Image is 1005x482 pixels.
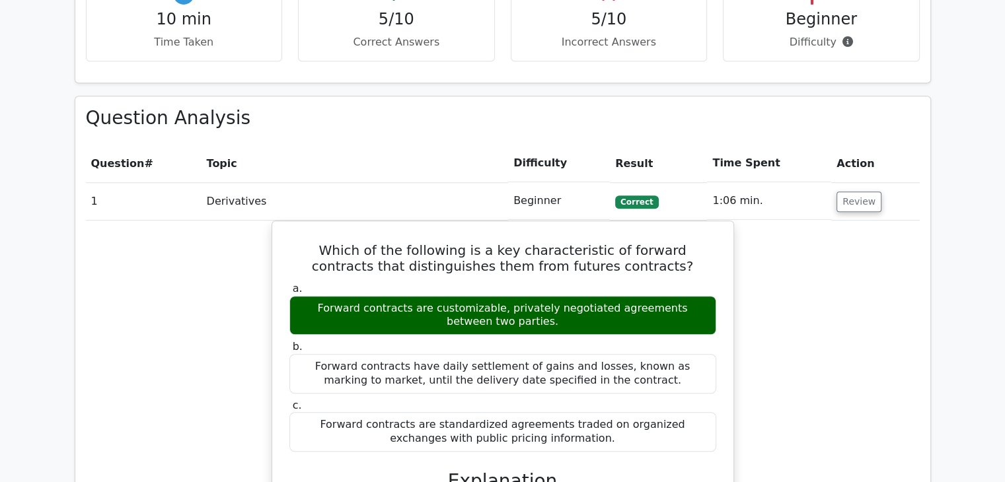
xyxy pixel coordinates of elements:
span: Correct [615,195,658,209]
th: Time Spent [707,145,831,182]
th: # [86,145,202,182]
h4: 10 min [97,10,272,29]
span: c. [293,399,302,411]
th: Difficulty [508,145,610,182]
th: Action [831,145,919,182]
td: 1:06 min. [707,182,831,220]
td: 1 [86,182,202,220]
div: Forward contracts have daily settlement of gains and losses, known as marking to market, until th... [289,354,716,394]
p: Correct Answers [309,34,484,50]
td: Beginner [508,182,610,220]
th: Result [610,145,707,182]
p: Incorrect Answers [522,34,696,50]
th: Topic [202,145,508,182]
span: a. [293,282,303,294]
span: Question [91,157,145,170]
div: Forward contracts are customizable, privately negotiated agreements between two parties. [289,296,716,335]
h4: 5/10 [522,10,696,29]
h4: 5/10 [309,10,484,29]
button: Review [837,191,881,212]
h5: Which of the following is a key characteristic of forward contracts that distinguishes them from ... [288,242,718,274]
p: Difficulty [734,34,909,50]
h4: Beginner [734,10,909,29]
span: b. [293,340,303,353]
h3: Question Analysis [86,107,920,129]
td: Derivatives [202,182,508,220]
p: Time Taken [97,34,272,50]
div: Forward contracts are standardized agreements traded on organized exchanges with public pricing i... [289,412,716,452]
